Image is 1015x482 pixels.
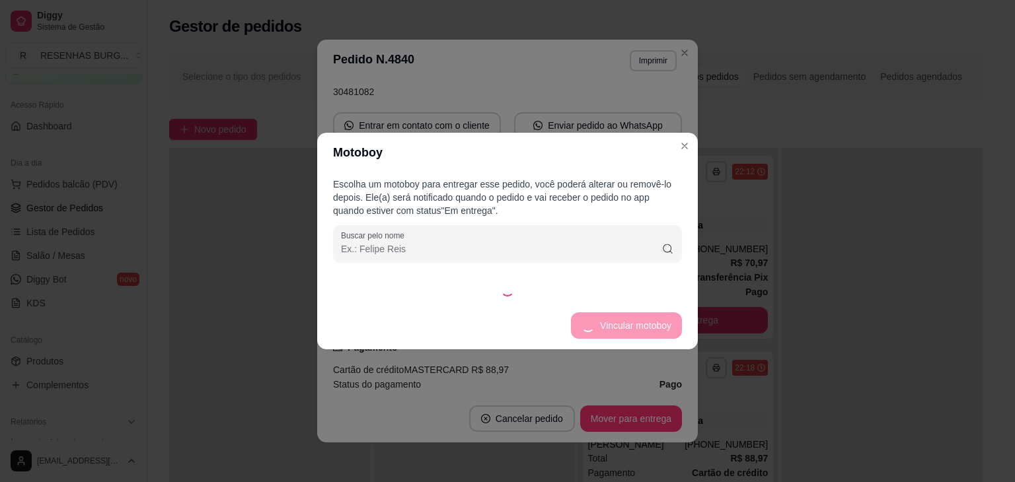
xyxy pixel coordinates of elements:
header: Motoboy [317,133,698,172]
div: Loading [501,283,514,296]
p: Escolha um motoboy para entregar esse pedido, você poderá alterar ou removê-lo depois. Ele(a) ser... [333,178,682,217]
input: Buscar pelo nome [341,242,661,256]
label: Buscar pelo nome [341,230,409,241]
button: Close [674,135,695,156]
